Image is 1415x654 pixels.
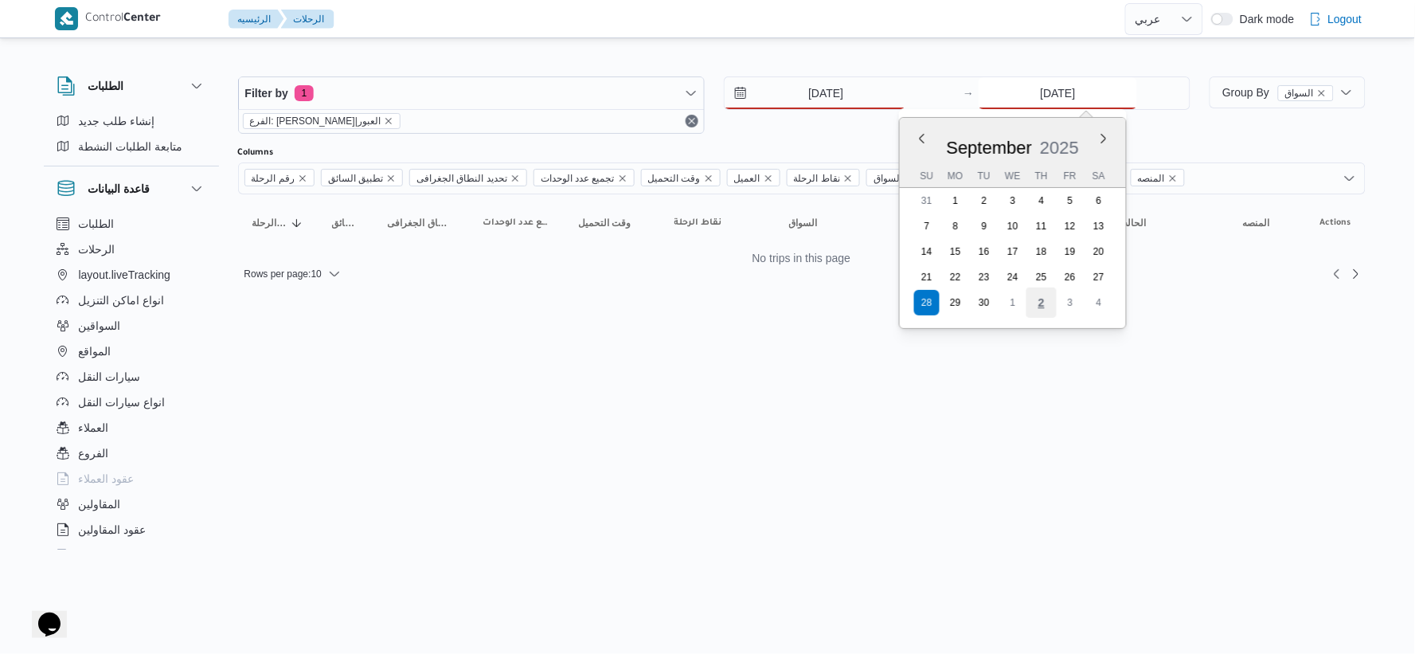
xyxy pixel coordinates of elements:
div: day-21 [914,264,940,290]
button: العملاء [50,415,213,441]
div: Sa [1086,165,1112,187]
div: day-25 [1029,264,1054,290]
span: 1 active filters [295,85,314,101]
button: عقود المقاولين [50,517,213,542]
span: السواق [866,169,922,186]
div: Tu [971,165,997,187]
button: الرحلات [281,10,334,29]
span: layout.liveTracking [79,265,170,284]
span: تحديد النطاق الجغرافى [388,217,455,229]
button: Remove تجميع عدد الوحدات from selection in this group [618,174,627,183]
span: تحديد النطاق الجغرافى [409,169,527,186]
span: السواق [1285,86,1314,100]
button: انواع اماكن التنزيل [50,288,213,313]
div: day-17 [1000,239,1026,264]
button: اجهزة التليفون [50,542,213,568]
span: انواع اماكن التنزيل [79,291,165,310]
button: Rows per page:10 [238,264,347,284]
span: السواقين [79,316,121,335]
span: 2025 [1040,138,1079,158]
button: انواع سيارات النقل [50,390,213,415]
div: Button. Open the month selector. September is currently selected. [946,137,1034,159]
div: day-22 [943,264,968,290]
div: الطلبات [44,108,219,166]
span: Rows per page : 10 [244,264,322,284]
span: وقت التحميل [641,169,721,186]
button: السواقين [50,313,213,339]
span: Filter by [245,84,288,103]
svg: Sorted in descending order [291,217,303,229]
button: Logout [1303,3,1369,35]
div: day-31 [914,188,940,213]
span: الفرع: دانون|العبور [243,113,401,129]
div: day-26 [1057,264,1083,290]
div: day-29 [943,290,968,315]
span: سيارات النقل [79,367,141,386]
div: day-14 [914,239,940,264]
button: رقم الرحلةSorted in descending order [246,210,310,236]
button: عقود العملاء [50,466,213,491]
button: Remove [682,112,702,131]
span: رقم الرحلة; Sorted in descending order [252,217,287,229]
span: الرحلات [79,240,115,259]
span: Group By السواق [1222,86,1333,99]
span: انواع سيارات النقل [79,393,166,412]
span: Actions [1320,217,1351,229]
div: day-23 [971,264,997,290]
button: Previous page [1327,264,1347,284]
span: السواق [789,217,818,229]
span: السواق [1278,85,1334,101]
span: Dark mode [1233,13,1294,25]
span: نقاط الرحلة [674,217,722,229]
div: day-4 [1086,290,1112,315]
span: السواق [874,170,902,187]
input: Press the down key to open a popover containing a calendar. [725,77,905,109]
span: نقاط الرحلة [787,169,860,186]
button: Remove وقت التحميل from selection in this group [704,174,713,183]
button: الرئيسيه [229,10,284,29]
button: Filter by1 active filters [239,77,704,109]
button: الطلبات [57,76,206,96]
div: day-20 [1086,239,1112,264]
div: day-4 [1029,188,1054,213]
div: month-2025-09 [913,188,1113,315]
button: المقاول [894,210,990,236]
div: Mo [943,165,968,187]
span: وقت التحميل [579,217,631,229]
span: تطبيق السائق [328,170,383,187]
button: قاعدة البيانات [57,179,206,198]
div: day-6 [1086,188,1112,213]
button: السواق [783,210,878,236]
span: المنصه [1138,170,1165,187]
button: المواقع [50,339,213,364]
div: Fr [1057,165,1083,187]
span: تجميع عدد الوحدات [534,169,635,186]
span: عقود العملاء [79,469,135,488]
div: Su [914,165,940,187]
span: العميل [727,169,780,186]
span: الفرع: [PERSON_NAME]|العبور [250,114,381,128]
span: رقم الرحلة [244,169,315,186]
span: Logout [1328,10,1362,29]
h3: قاعدة البيانات [88,179,150,198]
div: Th [1029,165,1054,187]
div: day-1 [1000,290,1026,315]
center: No trips in this page [238,252,1366,264]
div: → [963,88,974,99]
button: Remove العميل from selection in this group [764,174,773,183]
label: Columns [238,147,274,159]
div: day-3 [1057,290,1083,315]
div: day-12 [1057,213,1083,239]
button: إنشاء طلب جديد [50,108,213,134]
button: Remove المنصه from selection in this group [1168,174,1178,183]
div: day-18 [1029,239,1054,264]
span: الفروع [79,444,109,463]
div: day-13 [1086,213,1112,239]
button: Remove نقاط الرحلة from selection in this group [843,174,853,183]
span: تجميع عدد الوحدات [541,170,615,187]
button: Next month [1097,132,1110,145]
button: remove selected entity [384,116,393,126]
div: day-24 [1000,264,1026,290]
span: المنصه [1131,169,1185,186]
